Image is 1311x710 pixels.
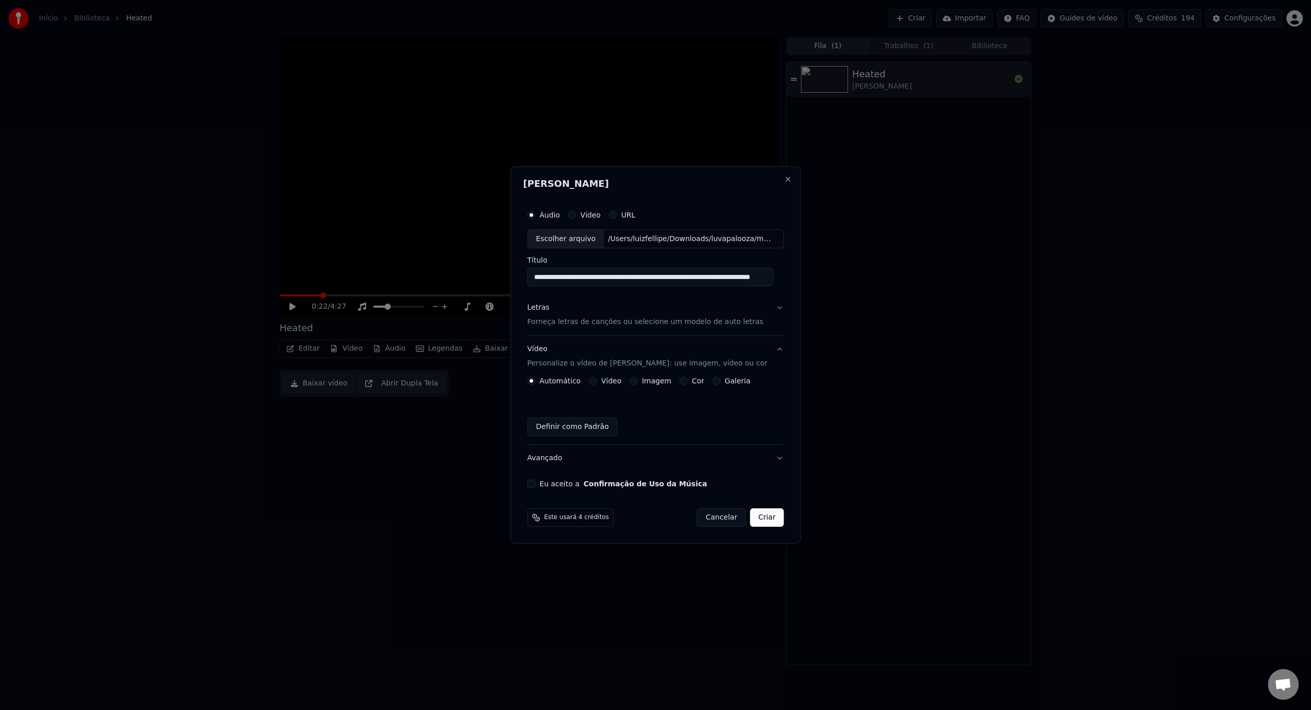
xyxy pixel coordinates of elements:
label: Galeria [725,377,750,384]
button: Eu aceito a [584,480,707,487]
h2: [PERSON_NAME] [523,179,788,188]
label: Eu aceito a [540,480,707,487]
span: Este usará 4 créditos [544,513,609,522]
button: VídeoPersonalize o vídeo de [PERSON_NAME]: use imagem, vídeo ou cor [527,336,784,377]
p: Personalize o vídeo de [PERSON_NAME]: use imagem, vídeo ou cor [527,358,768,369]
div: Vídeo [527,345,768,369]
label: Cor [692,377,704,384]
label: Vídeo [601,377,622,384]
label: Título [527,257,784,264]
button: Cancelar [697,508,746,527]
div: Letras [527,303,549,313]
label: Áudio [540,211,560,219]
button: Avançado [527,445,784,471]
div: VídeoPersonalize o vídeo de [PERSON_NAME]: use imagem, vídeo ou cor [527,377,784,444]
label: Vídeo [580,211,601,219]
button: Definir como Padrão [527,418,618,436]
p: Forneça letras de canções ou selecione um modelo de auto letras [527,317,764,328]
label: Imagem [642,377,671,384]
label: URL [621,211,636,219]
button: Criar [750,508,784,527]
label: Automático [540,377,581,384]
div: /Users/luizfellipe/Downloads/luvapalooza/músicas raw/EI MOTO TAXI (Clipe Oficial) MC Monik do Pi... [604,234,778,244]
div: Escolher arquivo [528,230,604,248]
button: LetrasForneça letras de canções ou selecione um modelo de auto letras [527,295,784,336]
